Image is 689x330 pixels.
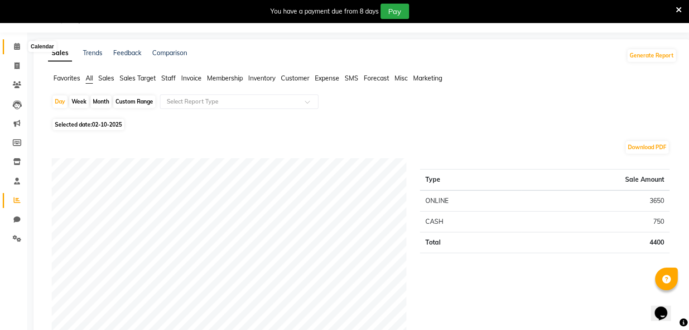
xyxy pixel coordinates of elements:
span: Misc [395,74,408,82]
th: Type [420,170,521,191]
span: Sales Target [120,74,156,82]
span: Expense [315,74,339,82]
div: Custom Range [113,95,155,108]
div: You have a payment due from 8 days [270,7,379,16]
span: Marketing [413,74,442,82]
span: Staff [161,74,176,82]
div: Day [53,95,67,108]
td: 750 [521,212,670,232]
button: Pay [381,4,409,19]
td: 3650 [521,190,670,212]
span: Favorites [53,74,80,82]
a: Comparison [152,49,187,57]
button: Download PDF [626,141,669,154]
span: Inventory [248,74,275,82]
span: Membership [207,74,243,82]
span: Customer [281,74,309,82]
button: Generate Report [627,49,676,62]
td: Total [420,232,521,253]
span: Forecast [364,74,389,82]
div: Calendar [29,41,56,52]
div: Week [69,95,89,108]
span: Sales [98,74,114,82]
span: Selected date: [53,119,124,130]
div: Month [91,95,111,108]
th: Sale Amount [521,170,670,191]
td: ONLINE [420,190,521,212]
span: SMS [345,74,358,82]
span: Invoice [181,74,202,82]
iframe: chat widget [651,294,680,321]
span: All [86,74,93,82]
td: 4400 [521,232,670,253]
a: Feedback [113,49,141,57]
span: 02-10-2025 [92,121,122,128]
a: Trends [83,49,102,57]
td: CASH [420,212,521,232]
